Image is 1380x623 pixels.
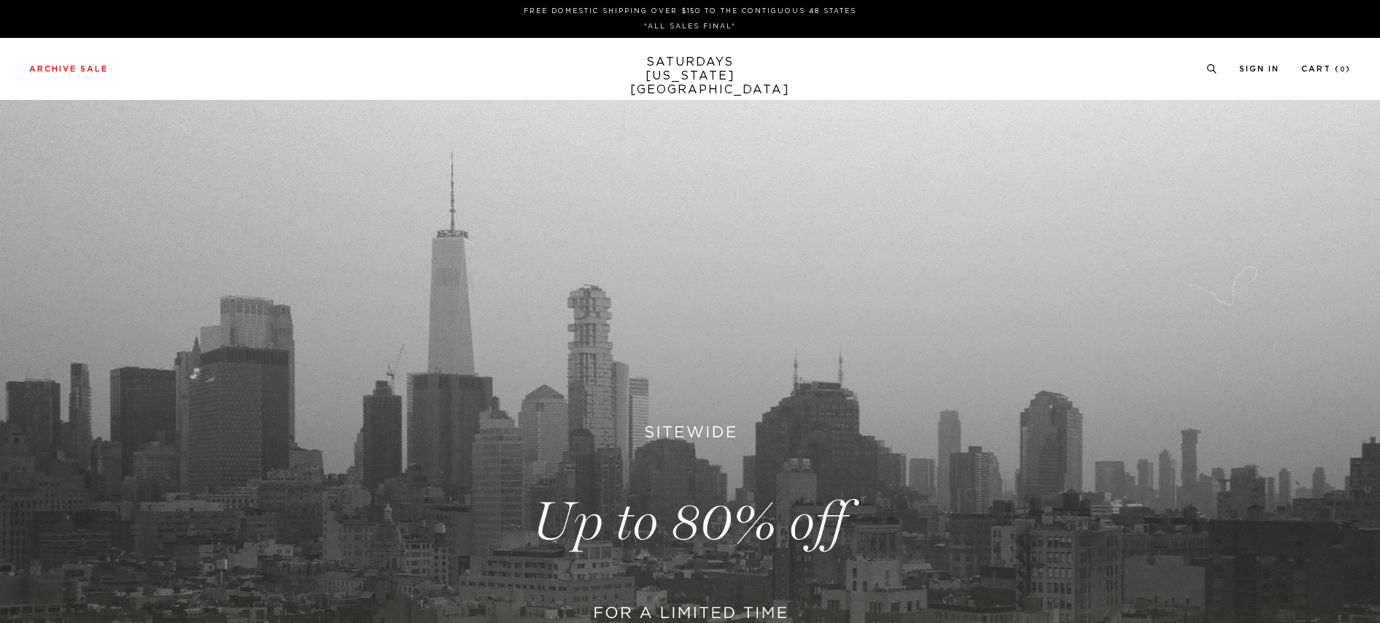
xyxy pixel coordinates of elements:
[1239,65,1279,73] a: Sign In
[1340,66,1346,73] small: 0
[1301,65,1351,73] a: Cart (0)
[630,55,751,97] a: SATURDAYS[US_STATE][GEOGRAPHIC_DATA]
[29,65,108,73] a: Archive Sale
[35,21,1345,32] p: *ALL SALES FINAL*
[35,6,1345,17] p: FREE DOMESTIC SHIPPING OVER $150 TO THE CONTIGUOUS 48 STATES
